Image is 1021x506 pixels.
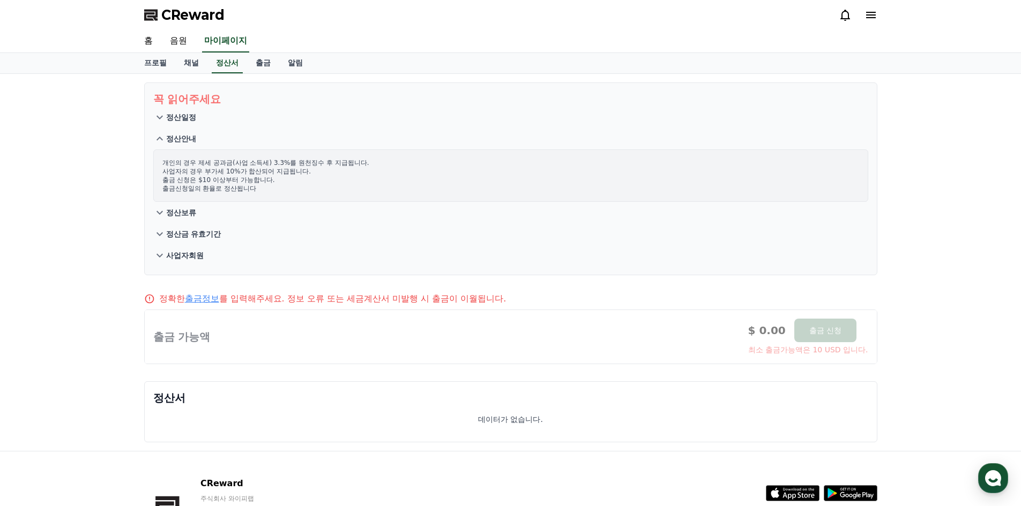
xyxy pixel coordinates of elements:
p: 정산서 [153,390,868,405]
p: 정산일정 [166,112,196,123]
p: 정확한 를 입력해주세요. 정보 오류 또는 세금계산서 미발행 시 출금이 이월됩니다. [159,292,506,305]
span: CReward [161,6,225,24]
p: CReward [200,477,331,490]
p: 정산안내 [166,133,196,144]
a: 홈 [3,339,71,366]
a: CReward [144,6,225,24]
p: 데이터가 없습니다. [478,414,543,425]
a: 마이페이지 [202,30,249,52]
a: 프로필 [136,53,175,73]
a: 알림 [279,53,311,73]
span: 홈 [34,356,40,364]
p: 개인의 경우 제세 공과금(사업 소득세) 3.3%를 원천징수 후 지급됩니다. 사업자의 경우 부가세 10%가 합산되어 지급됩니다. 출금 신청은 $10 이상부터 가능합니다. 출금신... [162,158,859,193]
a: 출금 [247,53,279,73]
a: 음원 [161,30,196,52]
a: 정산서 [212,53,243,73]
p: 정산금 유효기간 [166,229,221,239]
button: 정산금 유효기간 [153,223,868,245]
a: 출금정보 [185,293,219,304]
button: 정산보류 [153,202,868,223]
p: 꼭 읽어주세요 [153,92,868,107]
a: 채널 [175,53,207,73]
p: 주식회사 와이피랩 [200,494,331,503]
span: 대화 [98,356,111,365]
button: 사업자회원 [153,245,868,266]
button: 정산일정 [153,107,868,128]
p: 정산보류 [166,207,196,218]
a: 설정 [138,339,206,366]
a: 대화 [71,339,138,366]
button: 정산안내 [153,128,868,149]
a: 홈 [136,30,161,52]
p: 사업자회원 [166,250,204,261]
span: 설정 [166,356,178,364]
